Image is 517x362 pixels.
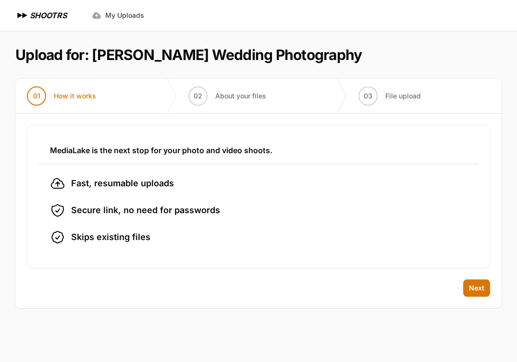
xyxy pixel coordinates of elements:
[463,279,490,297] button: Next
[15,10,30,21] img: SHOOTRS
[71,204,220,217] span: Secure link, no need for passwords
[71,230,150,244] span: Skips existing files
[15,46,362,63] h1: Upload for: [PERSON_NAME] Wedding Photography
[215,91,266,101] span: About your files
[33,91,40,101] span: 01
[385,91,421,101] span: File upload
[194,91,202,101] span: 02
[469,283,484,293] span: Next
[50,145,467,156] h3: MediaLake is the next stop for your photo and video shoots.
[71,177,174,190] span: Fast, resumable uploads
[15,79,108,113] button: 01 How it works
[347,79,432,113] button: 03 File upload
[364,91,372,101] span: 03
[54,91,96,101] span: How it works
[86,7,150,24] a: My Uploads
[177,79,278,113] button: 02 About your files
[30,10,67,21] h1: SHOOTRS
[105,11,144,20] span: My Uploads
[15,10,67,21] a: SHOOTRS SHOOTRS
